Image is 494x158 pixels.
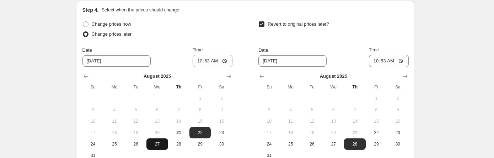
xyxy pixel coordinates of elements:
[258,81,280,93] th: Sunday
[369,130,384,136] span: 22
[301,116,323,127] button: Tuesday August 12 2025
[390,96,406,101] span: 2
[304,130,320,136] span: 19
[400,71,410,81] button: Show next month, September 2025
[211,127,232,138] button: Saturday August 23 2025
[85,141,101,147] span: 24
[224,71,234,81] button: Show next month, September 2025
[304,118,320,124] span: 12
[168,127,189,138] button: Today Thursday August 21 2025
[347,84,363,90] span: Th
[258,55,327,67] input: 8/21/2025
[82,47,92,53] span: Date
[168,81,189,93] th: Thursday
[258,104,280,116] button: Sunday August 3 2025
[390,107,406,113] span: 9
[369,55,409,67] input: 12:00
[107,118,122,124] span: 11
[128,130,144,136] span: 19
[258,116,280,127] button: Sunday August 10 2025
[280,104,301,116] button: Monday August 4 2025
[304,84,320,90] span: Tu
[283,107,299,113] span: 4
[323,127,344,138] button: Wednesday August 20 2025
[211,104,232,116] button: Saturday August 9 2025
[82,6,99,14] h2: Step 4.
[261,107,277,113] span: 3
[344,116,365,127] button: Thursday August 14 2025
[189,127,211,138] button: Friday August 22 2025
[107,130,122,136] span: 18
[283,84,299,90] span: Mo
[149,118,165,124] span: 13
[107,141,122,147] span: 25
[171,84,187,90] span: Th
[347,118,363,124] span: 14
[301,138,323,150] button: Tuesday August 26 2025
[85,118,101,124] span: 10
[171,118,187,124] span: 14
[125,104,146,116] button: Tuesday August 5 2025
[81,71,91,81] button: Show previous month, July 2025
[369,141,384,147] span: 29
[125,116,146,127] button: Tuesday August 12 2025
[168,104,189,116] button: Thursday August 7 2025
[344,127,365,138] button: Today Thursday August 21 2025
[387,104,408,116] button: Saturday August 9 2025
[283,130,299,136] span: 18
[261,130,277,136] span: 17
[366,116,387,127] button: Friday August 15 2025
[82,127,104,138] button: Sunday August 17 2025
[369,84,384,90] span: Fr
[82,81,104,93] th: Sunday
[82,116,104,127] button: Sunday August 10 2025
[214,96,229,101] span: 2
[390,141,406,147] span: 30
[104,138,125,150] button: Monday August 25 2025
[347,130,363,136] span: 21
[387,138,408,150] button: Saturday August 30 2025
[344,138,365,150] button: Thursday August 28 2025
[149,84,165,90] span: We
[149,141,165,147] span: 27
[344,81,365,93] th: Thursday
[128,141,144,147] span: 26
[82,138,104,150] button: Sunday August 24 2025
[280,81,301,93] th: Monday
[366,81,387,93] th: Friday
[323,104,344,116] button: Wednesday August 6 2025
[82,55,151,67] input: 8/21/2025
[261,118,277,124] span: 10
[107,84,122,90] span: Mo
[301,127,323,138] button: Tuesday August 19 2025
[125,81,146,93] th: Tuesday
[85,130,101,136] span: 17
[171,130,187,136] span: 21
[107,107,122,113] span: 4
[104,116,125,127] button: Monday August 11 2025
[104,104,125,116] button: Monday August 4 2025
[323,116,344,127] button: Wednesday August 13 2025
[85,84,101,90] span: Su
[211,93,232,104] button: Saturday August 2 2025
[214,107,229,113] span: 9
[192,141,208,147] span: 29
[390,84,406,90] span: Sa
[149,107,165,113] span: 6
[387,81,408,93] th: Saturday
[387,127,408,138] button: Saturday August 23 2025
[125,138,146,150] button: Tuesday August 26 2025
[92,21,131,27] span: Change prices now
[301,81,323,93] th: Tuesday
[390,118,406,124] span: 16
[189,138,211,150] button: Friday August 29 2025
[189,93,211,104] button: Friday August 1 2025
[258,138,280,150] button: Sunday August 24 2025
[366,138,387,150] button: Friday August 29 2025
[280,116,301,127] button: Monday August 11 2025
[326,141,341,147] span: 27
[326,130,341,136] span: 20
[168,116,189,127] button: Thursday August 14 2025
[211,138,232,150] button: Saturday August 30 2025
[258,47,268,53] span: Date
